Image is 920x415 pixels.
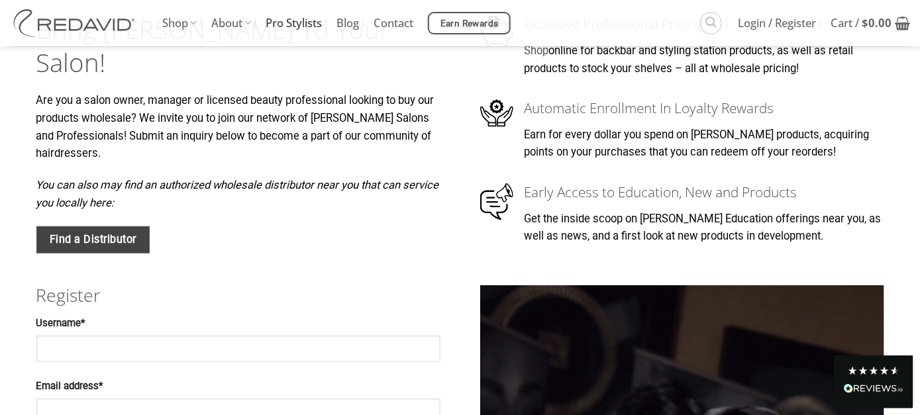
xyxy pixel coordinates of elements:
[440,17,499,31] span: Earn Rewards
[36,179,439,209] em: You can also may find an authorized wholesale distributor near you that can service you locally h...
[36,92,440,163] p: Are you a salon owner, manager or licensed beauty professional looking to buy our products wholes...
[834,355,913,408] div: Read All Reviews
[844,384,903,393] img: REVIEWS.io
[862,15,868,30] span: $
[36,226,150,254] a: Find a Distributor
[862,15,892,30] bdi: 0.00
[524,97,884,119] h3: Automatic Enrollment In Loyalty Rewards
[524,210,884,246] p: Get the inside scoop on [PERSON_NAME] Education offerings near you, as well as news, and a first ...
[428,12,511,34] a: Earn Rewards
[524,181,884,203] h3: Early Access to Education, New and Products
[738,7,816,40] span: Login / Register
[10,9,142,37] img: REDAVID Salon Products | United States
[700,12,722,34] a: Search
[50,231,136,248] span: Find a Distributor
[36,284,440,307] h2: Register
[524,42,884,77] p: online for backbar and styling station products, as well as retail products to stock your shelves...
[524,44,548,57] a: Shop
[844,381,903,398] div: Read All Reviews
[524,126,884,161] p: Earn for every dollar you spend on [PERSON_NAME] products, acquiring points on your purchases tha...
[36,316,440,332] label: Username
[847,365,900,376] div: 4.8 Stars
[831,7,892,40] span: Cart /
